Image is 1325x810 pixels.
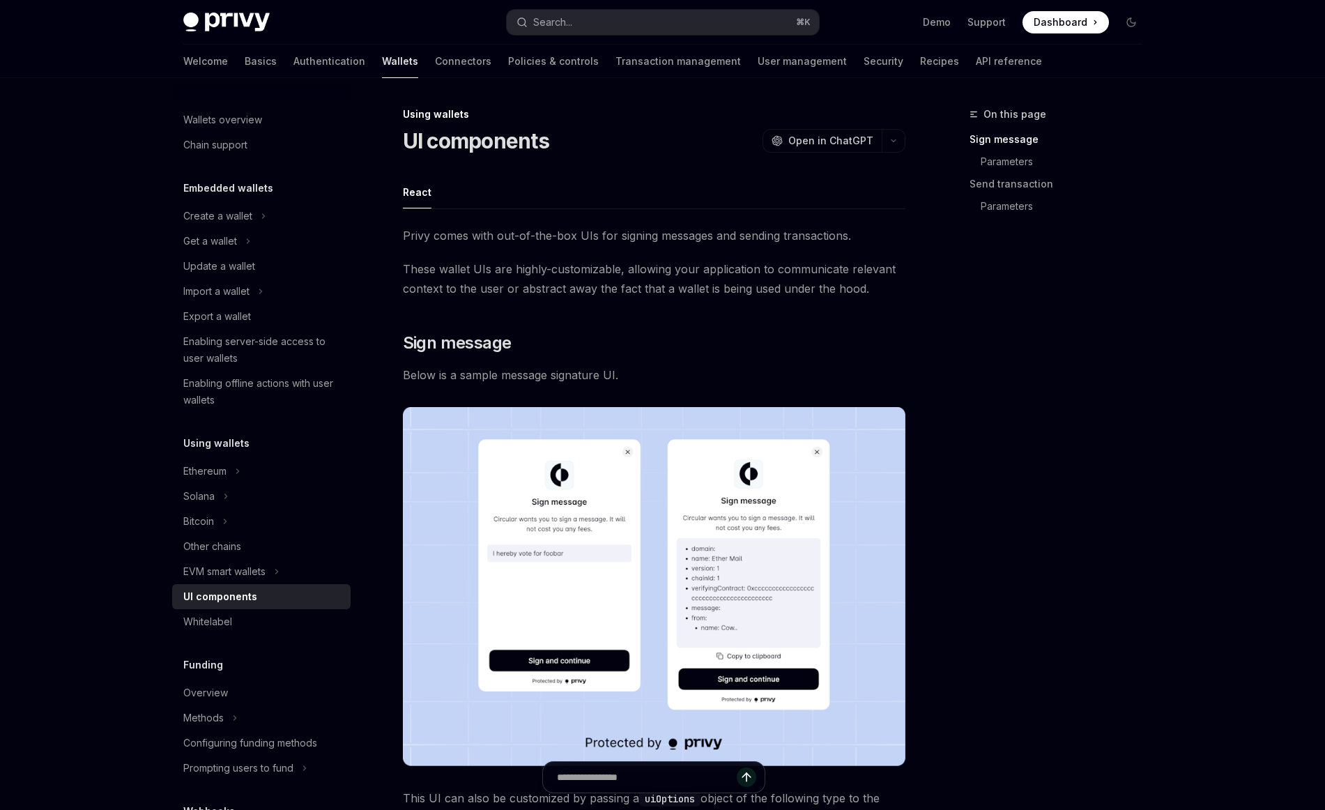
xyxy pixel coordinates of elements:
[172,509,351,534] button: Toggle Bitcoin section
[183,488,215,505] div: Solana
[403,128,549,153] h1: UI components
[403,176,431,208] button: React
[172,484,351,509] button: Toggle Solana section
[183,710,224,726] div: Methods
[864,45,903,78] a: Security
[183,333,342,367] div: Enabling server-side access to user wallets
[923,15,951,29] a: Demo
[183,435,250,452] h5: Using wallets
[172,756,351,781] button: Toggle Prompting users to fund section
[172,329,351,371] a: Enabling server-side access to user wallets
[172,132,351,158] a: Chain support
[172,459,351,484] button: Toggle Ethereum section
[172,609,351,634] a: Whitelabel
[403,107,905,121] div: Using wallets
[976,45,1042,78] a: API reference
[183,112,262,128] div: Wallets overview
[183,137,247,153] div: Chain support
[245,45,277,78] a: Basics
[293,45,365,78] a: Authentication
[970,195,1154,217] a: Parameters
[970,151,1154,173] a: Parameters
[183,463,227,480] div: Ethereum
[183,563,266,580] div: EVM smart wallets
[403,226,905,245] span: Privy comes with out-of-the-box UIs for signing messages and sending transactions.
[172,705,351,731] button: Toggle Methods section
[737,767,756,787] button: Send message
[788,134,873,148] span: Open in ChatGPT
[920,45,959,78] a: Recipes
[183,588,257,605] div: UI components
[967,15,1006,29] a: Support
[183,735,317,751] div: Configuring funding methods
[1023,11,1109,33] a: Dashboard
[533,14,572,31] div: Search...
[183,760,293,777] div: Prompting users to fund
[172,680,351,705] a: Overview
[1034,15,1087,29] span: Dashboard
[183,180,273,197] h5: Embedded wallets
[172,254,351,279] a: Update a wallet
[758,45,847,78] a: User management
[183,258,255,275] div: Update a wallet
[557,762,737,793] input: Ask a question...
[172,731,351,756] a: Configuring funding methods
[435,45,491,78] a: Connectors
[183,233,237,250] div: Get a wallet
[183,613,232,630] div: Whitelabel
[615,45,741,78] a: Transaction management
[403,332,512,354] span: Sign message
[970,128,1154,151] a: Sign message
[983,106,1046,123] span: On this page
[1120,11,1142,33] button: Toggle dark mode
[172,229,351,254] button: Toggle Get a wallet section
[970,173,1154,195] a: Send transaction
[183,283,250,300] div: Import a wallet
[172,371,351,413] a: Enabling offline actions with user wallets
[183,45,228,78] a: Welcome
[183,308,251,325] div: Export a wallet
[172,204,351,229] button: Toggle Create a wallet section
[403,259,905,298] span: These wallet UIs are highly-customizable, allowing your application to communicate relevant conte...
[382,45,418,78] a: Wallets
[183,685,228,701] div: Overview
[183,13,270,32] img: dark logo
[172,559,351,584] button: Toggle EVM smart wallets section
[183,538,241,555] div: Other chains
[183,375,342,408] div: Enabling offline actions with user wallets
[183,513,214,530] div: Bitcoin
[172,304,351,329] a: Export a wallet
[183,208,252,224] div: Create a wallet
[172,534,351,559] a: Other chains
[796,17,811,28] span: ⌘ K
[172,107,351,132] a: Wallets overview
[763,129,882,153] button: Open in ChatGPT
[403,365,905,385] span: Below is a sample message signature UI.
[172,279,351,304] button: Toggle Import a wallet section
[183,657,223,673] h5: Funding
[508,45,599,78] a: Policies & controls
[172,584,351,609] a: UI components
[403,407,905,766] img: images/Sign.png
[507,10,819,35] button: Open search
